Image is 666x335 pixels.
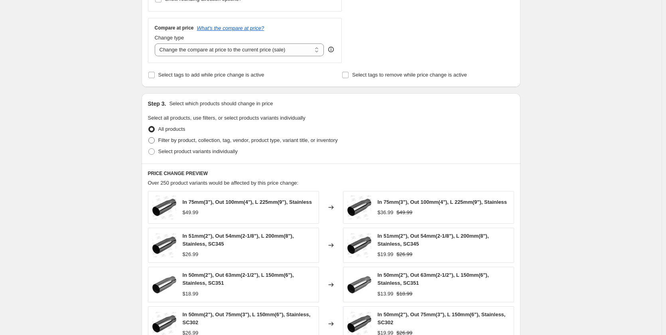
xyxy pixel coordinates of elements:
[148,180,299,186] span: Over 250 product variants would be affected by this price change:
[378,250,394,258] div: $19.99
[183,311,311,325] span: In 50mm(2"), Out 75mm(3"), L 150mm(6"), Stainless, SC302
[155,25,194,31] h3: Compare at price
[378,209,394,217] div: $36.99
[347,233,371,257] img: z219_c7bf5b99-34af-4e97-9b24-a39be3fcb9fc_80x.jpg
[183,199,312,205] span: In 75mm(3"), Out 100mm(4"), L 225mm(9"), Stainless
[347,273,371,297] img: z220_f620c8c5-6fa1-46ee-9ce4-91e89fce9f31_80x.jpg
[396,250,412,258] strike: $26.99
[396,290,412,298] strike: $18.99
[378,199,507,205] span: In 75mm(3"), Out 100mm(4"), L 225mm(9"), Stainless
[152,273,176,297] img: z220_f620c8c5-6fa1-46ee-9ce4-91e89fce9f31_80x.jpg
[378,311,506,325] span: In 50mm(2"), Out 75mm(3"), L 150mm(6"), Stainless, SC302
[197,25,264,31] button: What's the compare at price?
[183,233,294,247] span: In 51mm(2"), Out 54mm(2-1/8"), L 200mm(8"), Stainless, SC345
[158,72,264,78] span: Select tags to add while price change is active
[152,233,176,257] img: z219_c7bf5b99-34af-4e97-9b24-a39be3fcb9fc_80x.jpg
[183,290,199,298] div: $18.99
[148,115,305,121] span: Select all products, use filters, or select products variants individually
[378,272,489,286] span: In 50mm(2"), Out 63mm(2-1/2"), L 150mm(6"), Stainless, SC351
[148,100,166,108] h2: Step 3.
[347,195,371,219] img: z253_c2282cf4-a61c-4744-86b3-937ed386fb21_80x.jpg
[183,272,294,286] span: In 50mm(2"), Out 63mm(2-1/2"), L 150mm(6"), Stainless, SC351
[352,72,467,78] span: Select tags to remove while price change is active
[155,35,184,41] span: Change type
[378,290,394,298] div: $13.99
[183,209,199,217] div: $49.99
[169,100,273,108] p: Select which products should change in price
[378,233,489,247] span: In 51mm(2"), Out 54mm(2-1/8"), L 200mm(8"), Stainless, SC345
[183,250,199,258] div: $26.99
[158,148,238,154] span: Select product variants individually
[148,170,514,177] h6: PRICE CHANGE PREVIEW
[327,45,335,53] div: help
[396,209,412,217] strike: $49.99
[158,126,185,132] span: All products
[152,195,176,219] img: z253_c2282cf4-a61c-4744-86b3-937ed386fb21_80x.jpg
[158,137,338,143] span: Filter by product, collection, tag, vendor, product type, variant title, or inventory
